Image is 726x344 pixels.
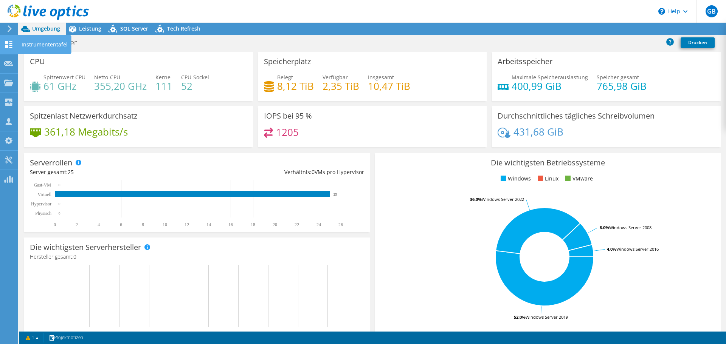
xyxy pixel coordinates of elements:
[206,222,211,227] text: 14
[43,74,85,81] span: Spitzenwert CPU
[76,222,78,227] text: 2
[368,74,394,81] span: Insgesamt
[658,8,665,15] svg: \n
[142,222,144,227] text: 8
[120,222,122,227] text: 6
[338,222,343,227] text: 26
[59,202,60,206] text: 0
[32,25,60,32] span: Umgebung
[470,196,482,202] tspan: 36.0%
[607,246,616,252] tspan: 4.0%
[34,182,51,188] text: Gast-VM
[681,37,715,48] a: Drucken
[597,74,639,81] span: Speicher gesamt
[323,82,359,90] h4: 2,35 TiB
[334,193,337,196] text: 25
[512,74,588,81] span: Maximale Speicherauslastung
[228,222,233,227] text: 16
[597,82,647,90] h4: 765,98 GiB
[498,112,655,120] h3: Durchschnittliches tägliches Schreibvolumen
[251,222,255,227] text: 18
[264,112,312,120] h3: IOPS bei 95 %
[368,82,410,90] h4: 10,47 TiB
[499,174,531,183] li: Windows
[513,128,563,136] h4: 431,68 GiB
[155,74,171,81] span: Kerne
[181,74,209,81] span: CPU-Sockel
[181,82,209,90] h4: 52
[706,5,718,17] span: GB
[563,174,593,183] li: VMware
[94,82,147,90] h4: 355,20 GHz
[167,25,200,32] span: Tech Refresh
[381,159,715,167] h3: Die wichtigsten Betriebssysteme
[155,82,172,90] h4: 111
[79,25,101,32] span: Leistung
[526,314,568,320] tspan: Windows Server 2019
[73,253,76,260] span: 0
[35,211,51,216] text: Physisch
[59,211,60,215] text: 0
[498,57,552,66] h3: Arbeitsspeicher
[30,243,141,251] h3: Die wichtigsten Serverhersteller
[20,333,44,342] a: 1
[30,168,197,176] div: Server gesamt:
[295,222,299,227] text: 22
[616,246,659,252] tspan: Windows Server 2016
[482,196,524,202] tspan: Windows Server 2022
[120,25,148,32] span: SQL Server
[43,82,85,90] h4: 61 GHz
[514,314,526,320] tspan: 52.0%
[185,222,189,227] text: 12
[600,225,609,230] tspan: 8.0%
[312,168,315,176] span: 0
[43,333,88,342] a: Projektnotizen
[163,222,167,227] text: 10
[30,159,72,167] h3: Serverrollen
[68,168,74,176] span: 25
[277,82,314,90] h4: 8,12 TiB
[197,168,364,176] div: Verhältnis: VMs pro Hypervisor
[37,192,51,197] text: Virtuell
[31,201,51,207] text: Hypervisor
[536,174,558,183] li: Linux
[59,183,60,187] text: 0
[264,57,311,66] h3: Speicherplatz
[44,128,128,136] h4: 361,18 Megabits/s
[94,74,120,81] span: Netto-CPU
[316,222,321,227] text: 24
[18,35,71,54] div: Instrumententafel
[30,57,45,66] h3: CPU
[54,222,56,227] text: 0
[323,74,348,81] span: Verfügbar
[609,225,652,230] tspan: Windows Server 2008
[30,112,137,120] h3: Spitzenlast Netzwerkdurchsatz
[276,128,299,136] h4: 1205
[273,222,277,227] text: 20
[512,82,588,90] h4: 400,99 GiB
[277,74,293,81] span: Belegt
[30,253,364,261] h4: Hersteller gesamt:
[98,222,100,227] text: 4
